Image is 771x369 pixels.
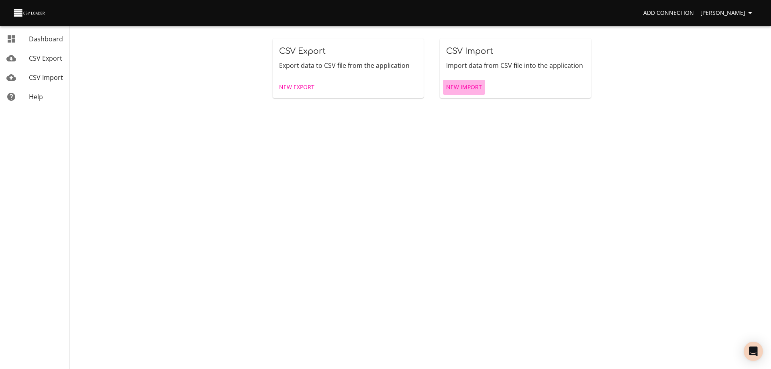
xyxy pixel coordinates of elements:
[13,7,47,18] img: CSV Loader
[446,61,585,70] p: Import data from CSV file into the application
[744,342,763,361] div: Open Intercom Messenger
[443,80,485,95] a: New Import
[276,80,318,95] a: New Export
[446,47,493,56] span: CSV Import
[279,47,326,56] span: CSV Export
[29,73,63,82] span: CSV Import
[279,82,314,92] span: New Export
[640,6,697,20] a: Add Connection
[697,6,758,20] button: [PERSON_NAME]
[279,61,418,70] p: Export data to CSV file from the application
[29,92,43,101] span: Help
[29,54,62,63] span: CSV Export
[700,8,755,18] span: [PERSON_NAME]
[643,8,694,18] span: Add Connection
[29,35,63,43] span: Dashboard
[446,82,482,92] span: New Import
